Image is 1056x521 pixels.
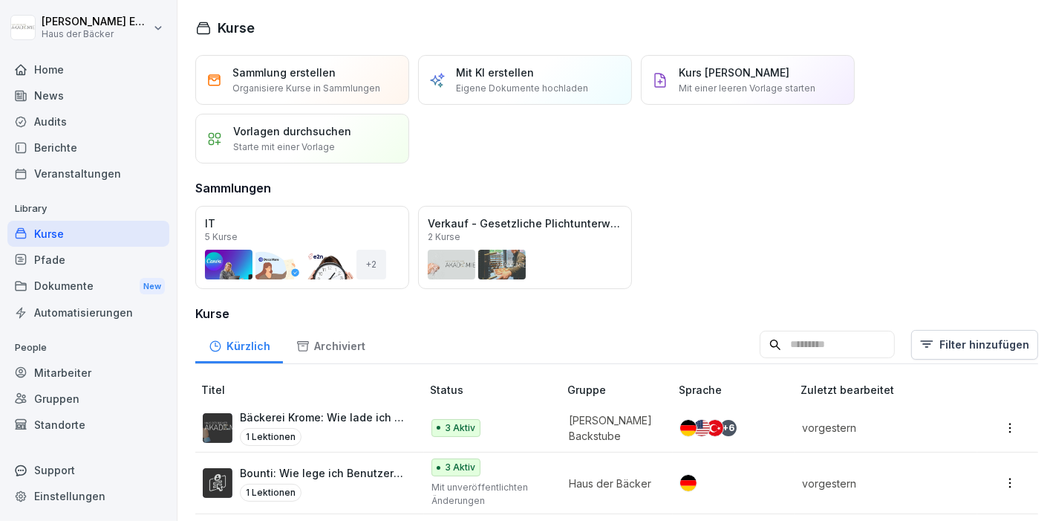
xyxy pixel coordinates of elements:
[418,206,632,289] a: Verkauf - Gesetzliche Plichtunterweisungen2 Kurse
[430,382,561,398] p: Status
[7,386,169,412] a: Gruppen
[195,179,271,197] h3: Sammlungen
[569,476,654,491] p: Haus der Bäcker
[195,206,409,289] a: IT5 Kurse+2
[7,336,169,360] p: People
[218,18,255,38] h1: Kurse
[7,457,169,483] div: Support
[7,109,169,135] a: Audits
[201,382,424,398] p: Titel
[233,123,351,139] p: Vorlagen durchsuchen
[7,483,169,509] a: Einstellungen
[232,82,380,95] p: Organisiere Kurse in Sammlungen
[195,305,1038,323] h3: Kurse
[431,481,544,508] p: Mit unveröffentlichten Änderungen
[7,273,169,300] a: DokumenteNew
[7,56,169,82] a: Home
[801,382,977,398] p: Zuletzt bearbeitet
[7,221,169,247] a: Kurse
[428,233,460,242] p: 2 Kurse
[283,326,378,363] a: Archiviert
[679,65,789,80] p: Kurs [PERSON_NAME]
[205,233,238,242] p: 5 Kurse
[7,135,169,161] a: Berichte
[679,82,815,95] p: Mit einer leeren Vorlage starten
[7,273,169,300] div: Dokumente
[42,29,150,39] p: Haus der Bäcker
[445,461,475,474] p: 3 Aktiv
[707,420,723,436] img: tr.svg
[195,326,283,363] a: Kürzlich
[7,82,169,109] a: News
[680,475,697,491] img: de.svg
[7,197,169,221] p: Library
[7,300,169,326] a: Automatisierungen
[205,216,400,231] p: IT
[802,420,959,436] p: vorgestern
[240,465,406,481] p: Bounti: Wie lege ich Benutzer an?
[720,420,737,436] div: + 6
[456,82,588,95] p: Eigene Dokumente hochladen
[240,484,302,502] p: 1 Lektionen
[7,161,169,187] a: Veranstaltungen
[428,216,622,231] p: Verkauf - Gesetzliche Plichtunterweisungen
[240,410,406,425] p: Bäckerei Krome: Wie lade ich mir die Bounti App herunter?
[203,413,232,443] img: s78w77shk91l4aeybtorc9h7.png
[42,16,150,28] p: [PERSON_NAME] Ehlerding
[456,65,534,80] p: Mit KI erstellen
[140,278,165,295] div: New
[240,428,302,446] p: 1 Lektionen
[445,421,475,435] p: 3 Aktiv
[802,476,959,491] p: vorgestern
[680,420,697,436] img: de.svg
[694,420,710,436] img: us.svg
[7,360,169,386] a: Mitarbeiter
[911,330,1038,360] button: Filter hinzufügen
[233,140,335,154] p: Starte mit einer Vorlage
[567,382,672,398] p: Gruppe
[7,247,169,273] a: Pfade
[679,382,795,398] p: Sprache
[7,412,169,438] a: Standorte
[356,250,386,279] div: + 2
[569,412,654,444] p: [PERSON_NAME] Backstube
[232,65,336,80] p: Sammlung erstellen
[203,468,232,498] img: y3z3y63wcjyhx73x8wr5r0l3.png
